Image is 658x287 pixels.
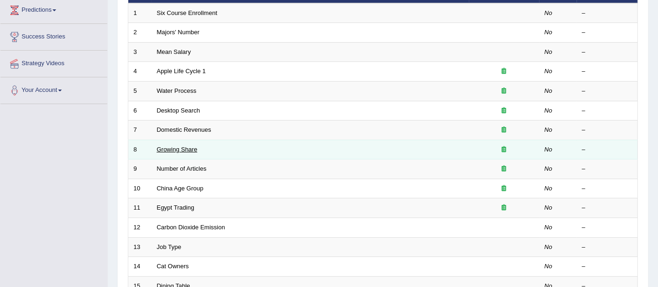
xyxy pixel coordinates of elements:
[128,82,152,101] td: 5
[128,62,152,82] td: 4
[582,106,633,115] div: –
[128,257,152,277] td: 14
[582,262,633,271] div: –
[0,77,107,101] a: Your Account
[582,67,633,76] div: –
[545,87,553,94] em: No
[582,204,633,212] div: –
[582,165,633,174] div: –
[157,263,189,270] a: Cat Owners
[582,48,633,57] div: –
[157,204,194,211] a: Egypt Trading
[545,29,553,36] em: No
[474,165,534,174] div: Exam occurring question
[128,23,152,43] td: 2
[474,145,534,154] div: Exam occurring question
[474,67,534,76] div: Exam occurring question
[128,42,152,62] td: 3
[128,198,152,218] td: 11
[157,224,225,231] a: Carbon Dioxide Emission
[157,243,182,250] a: Job Type
[157,185,204,192] a: China Age Group
[582,126,633,135] div: –
[128,3,152,23] td: 1
[157,126,211,133] a: Domestic Revenues
[545,243,553,250] em: No
[582,9,633,18] div: –
[545,126,553,133] em: No
[474,126,534,135] div: Exam occurring question
[545,224,553,231] em: No
[474,184,534,193] div: Exam occurring question
[545,204,553,211] em: No
[128,237,152,257] td: 13
[157,68,206,75] a: Apple Life Cycle 1
[157,107,200,114] a: Desktop Search
[582,87,633,96] div: –
[474,204,534,212] div: Exam occurring question
[582,28,633,37] div: –
[545,263,553,270] em: No
[545,165,553,172] em: No
[157,29,200,36] a: Majors' Number
[157,165,207,172] a: Number of Articles
[545,68,553,75] em: No
[128,101,152,121] td: 6
[582,243,633,252] div: –
[545,107,553,114] em: No
[0,51,107,74] a: Strategy Videos
[545,185,553,192] em: No
[128,218,152,237] td: 12
[128,121,152,140] td: 7
[128,159,152,179] td: 9
[545,9,553,16] em: No
[474,87,534,96] div: Exam occurring question
[582,223,633,232] div: –
[157,146,198,153] a: Growing Share
[545,146,553,153] em: No
[474,106,534,115] div: Exam occurring question
[157,9,217,16] a: Six Course Enrollment
[157,87,197,94] a: Water Process
[157,48,191,55] a: Mean Salary
[582,145,633,154] div: –
[582,184,633,193] div: –
[128,140,152,159] td: 8
[0,24,107,47] a: Success Stories
[128,179,152,198] td: 10
[545,48,553,55] em: No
